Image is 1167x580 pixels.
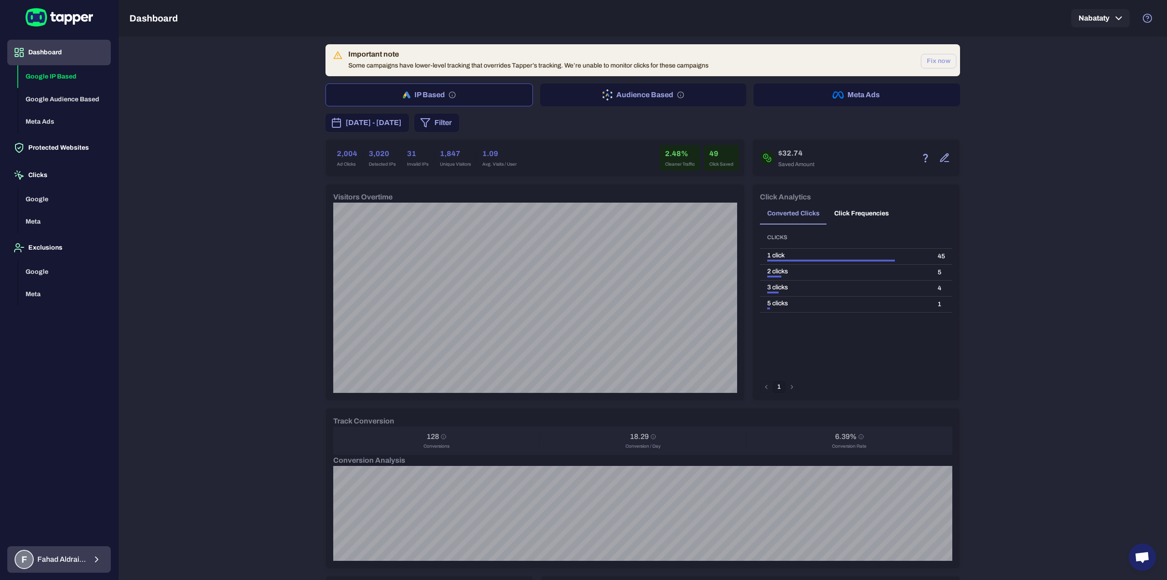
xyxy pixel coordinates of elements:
h6: 1.09 [482,148,516,159]
button: Google IP Based [18,65,111,88]
td: 5 [930,265,952,281]
div: Some campaigns have lower-level tracking that overrides Tapper’s tracking. We’re unable to monito... [348,47,708,73]
button: Nabataty [1071,9,1130,27]
div: F [15,550,34,569]
h6: 2.48% [665,148,695,159]
button: Protected Websites [7,135,111,161]
svg: IP based: Search, Display, and Shopping. [449,91,456,99]
span: Invalid IPs [407,161,429,167]
svg: Conversion / Day [651,434,656,439]
span: Conversion / Day [625,443,661,449]
a: Meta [18,290,111,298]
span: Conversion Rate [832,443,867,449]
button: Filter [414,114,459,132]
div: Important note [348,50,708,59]
button: Estimation based on the quantity of invalid click x cost-per-click. [918,150,933,166]
a: Clicks [7,171,111,178]
button: Exclusions [7,235,111,261]
a: Google [18,267,111,275]
h6: Click Analytics [760,192,811,203]
button: Converted Clicks [760,203,827,225]
a: Protected Websites [7,143,111,151]
div: 5 clicks [767,299,923,308]
button: FFahad Aldraiaan [7,546,111,573]
h6: Track Conversion [333,416,394,427]
span: [DATE] - [DATE] [346,117,402,128]
span: Fahad Aldraiaan [37,555,86,564]
div: 2 clicks [767,267,923,276]
button: Dashboard [7,40,111,65]
button: IP Based [325,84,533,106]
h6: 18.29 [630,432,649,441]
button: page 1 [773,381,785,393]
h6: Conversion Analysis [333,455,952,466]
svg: Conversion Rate [858,434,864,439]
h6: $32.74 [778,148,815,159]
h6: 2,004 [337,148,357,159]
a: Dashboard [7,48,111,56]
button: Meta Ads [754,84,960,106]
h6: 31 [407,148,429,159]
td: 4 [930,281,952,297]
button: Meta [18,210,111,233]
td: 1 [930,297,952,313]
button: [DATE] - [DATE] [325,114,409,132]
span: Conversions [423,443,449,449]
span: Unique Visitors [440,161,471,167]
h6: 3,020 [369,148,396,159]
svg: Audience based: Search, Display, Shopping, Video Performance Max, Demand Generation [677,91,684,99]
h6: Visitors Overtime [333,192,392,203]
h6: 1,847 [440,148,471,159]
button: Meta [18,283,111,306]
button: Clicks [7,162,111,188]
h6: 128 [427,432,439,441]
div: Open chat [1129,543,1156,571]
a: Meta Ads [18,117,111,125]
span: Ad Clicks [337,161,357,167]
a: Google [18,194,111,202]
button: Google [18,261,111,283]
button: Click Frequencies [827,203,896,225]
button: Fix now [921,54,956,68]
td: 45 [930,249,952,265]
button: Google Audience Based [18,88,111,111]
span: Avg. Visits / User [482,161,516,167]
button: Meta Ads [18,110,111,133]
button: Google [18,188,111,211]
h6: 6.39% [835,432,857,441]
h6: 49 [709,148,733,159]
span: Cleaner Traffic [665,161,695,167]
a: Exclusions [7,243,111,251]
th: Clicks [760,226,930,249]
h5: Dashboard [129,13,178,24]
button: Audience Based [540,84,747,106]
div: 1 click [767,251,923,260]
svg: Conversions [441,434,446,439]
span: Detected IPs [369,161,396,167]
span: Click Saved [709,161,733,167]
a: Google IP Based [18,72,111,80]
span: Saved Amount [778,161,815,168]
a: Meta [18,217,111,225]
nav: pagination navigation [760,381,798,393]
a: Google Audience Based [18,94,111,102]
div: 3 clicks [767,283,923,292]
